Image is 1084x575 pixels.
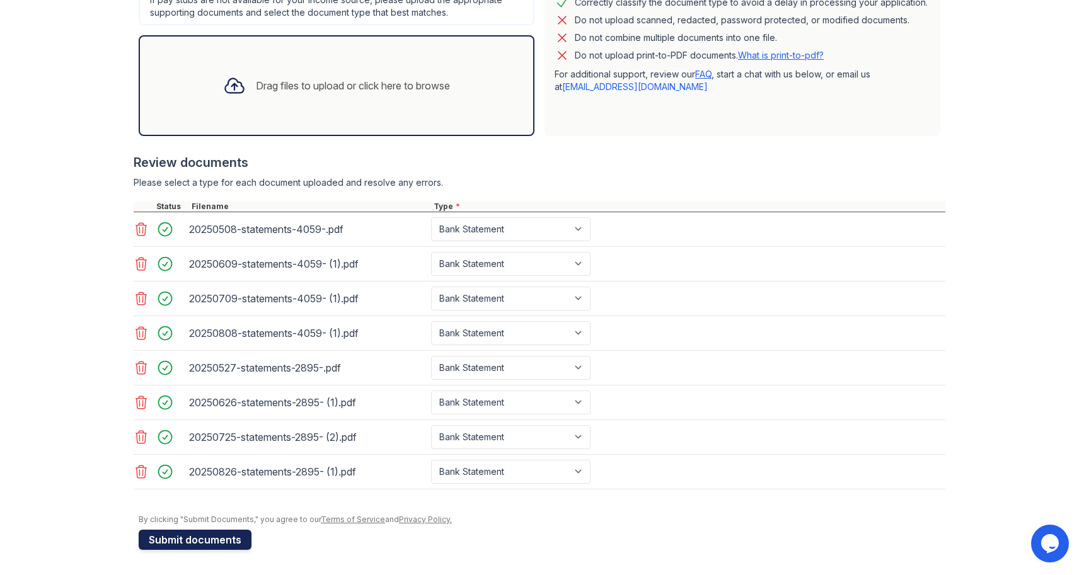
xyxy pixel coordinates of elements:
div: Review documents [134,154,945,171]
div: Do not upload scanned, redacted, password protected, or modified documents. [575,13,909,28]
div: 20250808-statements-4059- (1).pdf [189,323,426,343]
a: Terms of Service [321,515,385,524]
div: 20250626-statements-2895- (1).pdf [189,392,426,413]
div: Filename [189,202,431,212]
p: Do not upload print-to-PDF documents. [575,49,824,62]
div: Drag files to upload or click here to browse [256,78,450,93]
button: Submit documents [139,530,251,550]
div: 20250609-statements-4059- (1).pdf [189,254,426,274]
div: By clicking "Submit Documents," you agree to our and [139,515,945,525]
div: Type [431,202,945,212]
div: Status [154,202,189,212]
div: Please select a type for each document uploaded and resolve any errors. [134,176,945,189]
a: [EMAIL_ADDRESS][DOMAIN_NAME] [562,81,708,92]
div: 20250725-statements-2895- (2).pdf [189,427,426,447]
p: For additional support, review our , start a chat with us below, or email us at [555,68,930,93]
div: 20250826-statements-2895- (1).pdf [189,462,426,482]
div: 20250508-statements-4059-.pdf [189,219,426,239]
a: Privacy Policy. [399,515,452,524]
div: 20250709-statements-4059- (1).pdf [189,288,426,309]
a: FAQ [695,69,712,79]
div: Do not combine multiple documents into one file. [575,30,777,45]
div: 20250527-statements-2895-.pdf [189,358,426,378]
a: What is print-to-pdf? [738,50,824,60]
iframe: chat widget [1031,525,1071,562]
